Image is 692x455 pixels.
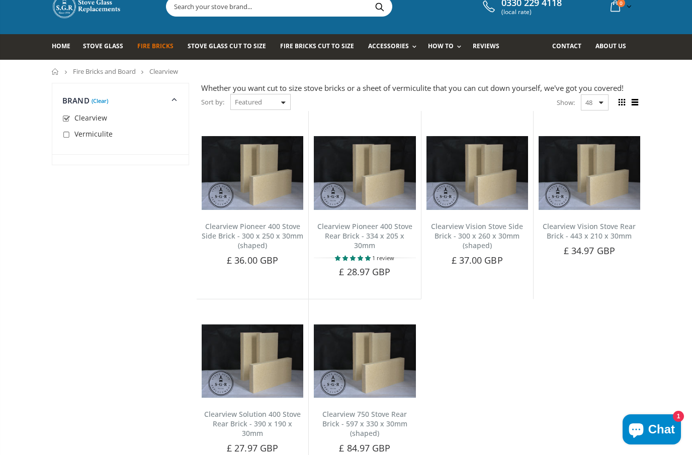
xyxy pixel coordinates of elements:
[539,136,640,209] img: Aarrow Ecoburn side fire brick (set of 2)
[368,34,421,60] a: Accessories
[74,113,107,123] span: Clearview
[83,42,123,50] span: Stove Glass
[473,34,507,60] a: Reviews
[52,34,78,60] a: Home
[227,254,278,266] span: £ 36.00 GBP
[280,34,362,60] a: Fire Bricks Cut To Size
[62,95,90,105] span: Brand
[202,221,303,250] a: Clearview Pioneer 400 Stove Side Brick - 300 x 250 x 30mm (shaped)
[202,136,303,209] img: Aarrow Ecoburn side fire brick (set of 2)
[227,442,278,454] span: £ 27.97 GBP
[595,34,634,60] a: About us
[73,67,136,76] a: Fire Bricks and Board
[428,42,454,50] span: How To
[557,94,575,110] span: Show:
[322,409,407,438] a: Clearview 750 Stove Rear Brick - 597 x 330 x 30mm (shaped)
[314,136,415,209] img: Aarrow Ecoburn side fire brick (set of 2)
[314,324,415,398] img: Aarrow Ecoburn side fire brick (set of 2)
[339,266,390,278] span: £ 28.97 GBP
[543,221,636,241] a: Clearview Vision Stove Rear Brick - 443 x 210 x 30mm
[188,42,266,50] span: Stove Glass Cut To Size
[595,42,626,50] span: About us
[317,221,412,250] a: Clearview Pioneer 400 Stove Rear Brick - 334 x 205 x 30mm
[616,97,627,108] span: Grid view
[620,414,684,447] inbox-online-store-chat: Shopify online store chat
[74,129,113,139] span: Vermiculite
[83,34,131,60] a: Stove Glass
[149,67,178,76] span: Clearview
[52,42,70,50] span: Home
[52,68,59,75] a: Home
[501,9,562,16] span: (local rate)
[552,34,589,60] a: Contact
[137,42,174,50] span: Fire Bricks
[188,34,273,60] a: Stove Glass Cut To Size
[201,83,640,93] div: Whether you want cut to size stove bricks or a sheet of vermiculite that you can cut down yoursel...
[92,99,108,102] a: (Clear)
[137,34,181,60] a: Fire Bricks
[552,42,581,50] span: Contact
[473,42,499,50] span: Reviews
[452,254,503,266] span: £ 37.00 GBP
[428,34,466,60] a: How To
[201,93,224,111] span: Sort by:
[372,254,394,262] span: 1 review
[202,324,303,398] img: Aarrow Ecoburn side fire brick (set of 2)
[368,42,409,50] span: Accessories
[564,245,615,257] span: £ 34.97 GBP
[335,254,372,262] span: 5.00 stars
[280,42,354,50] span: Fire Bricks Cut To Size
[431,221,523,250] a: Clearview Vision Stove Side Brick - 300 x 260 x 30mm (shaped)
[204,409,301,438] a: Clearview Solution 400 Stove Rear Brick - 390 x 190 x 30mm
[339,442,390,454] span: £ 84.97 GBP
[426,136,528,209] img: Aarrow Ecoburn side fire brick (set of 2)
[629,97,640,108] span: List view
